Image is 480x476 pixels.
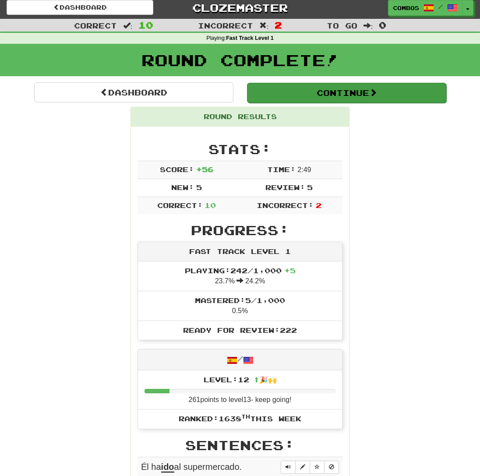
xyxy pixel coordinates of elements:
button: Continue [247,83,446,103]
span: To go [327,21,357,30]
span: : [364,22,373,29]
div: / [138,349,342,370]
span: 2 [316,201,321,209]
u: ido [161,462,174,472]
li: 23.7% 24.2% [138,261,342,291]
span: 5 [196,183,202,191]
span: Correct [74,21,117,30]
button: Play sentence audio [281,461,296,474]
span: Score: [160,165,194,173]
h2: Progress: [138,223,342,237]
span: 10 [205,201,216,209]
span: Mastered: 5 / 1,000 [195,296,285,304]
span: Ranked: 1638 this week [179,414,301,423]
span: Correct: [157,201,203,209]
span: Review: [265,183,305,191]
h2: Sentences: [138,438,342,452]
span: Combos [393,4,419,12]
a: Dashboard [34,82,233,102]
strong: Fast Track Level 1 [226,35,274,41]
h2: Stats: [138,142,342,156]
span: New: [171,183,194,191]
div: Fast Track Level 1 [138,242,342,261]
span: : [123,22,133,29]
span: ⬆🎉🙌 [249,375,277,384]
span: + 56 [196,165,213,173]
li: 261 points to level 13 - keep going! [138,370,342,410]
span: Incorrect [198,21,253,30]
span: 2 : 49 [297,166,311,173]
span: 2 [275,20,282,30]
div: Sentence controls [281,461,339,474]
li: 0.5% [138,291,342,321]
span: Level: 12 [204,375,277,384]
div: Round Results [131,107,349,127]
button: Toggle favorite [310,461,325,474]
span: : [259,22,269,29]
h1: Round Complete! [3,51,477,69]
span: Él ha al supermercado. [141,462,242,472]
button: Toggle ignore [324,461,339,474]
span: / [438,4,443,10]
span: Time: [267,165,296,173]
span: Playing: 242 / 1,000 [185,266,296,275]
span: Incorrect: [257,201,314,209]
button: Edit sentence [295,461,310,474]
span: + 5 [284,266,296,275]
span: 0 [379,20,386,30]
span: Ready for Review: 222 [183,326,297,334]
span: 10 [138,20,153,30]
span: 5 [307,183,313,191]
sup: th [241,413,250,420]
